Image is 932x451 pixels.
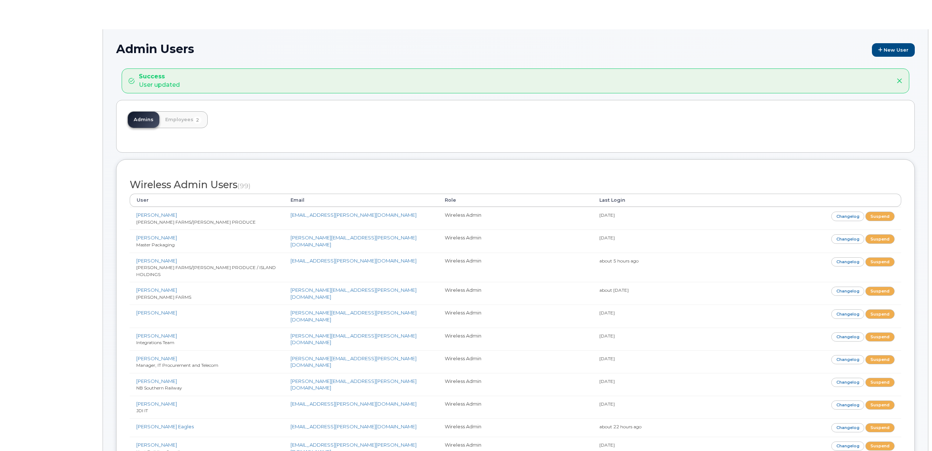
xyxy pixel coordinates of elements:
[291,287,417,300] a: [PERSON_NAME][EMAIL_ADDRESS][PERSON_NAME][DOMAIN_NAME]
[136,424,194,429] a: [PERSON_NAME] Eagles
[291,235,417,247] a: [PERSON_NAME][EMAIL_ADDRESS][PERSON_NAME][DOMAIN_NAME]
[237,182,251,190] small: (99)
[599,401,615,407] small: [DATE]
[438,230,592,252] td: Wireless Admin
[136,242,175,247] small: Master Packaging
[831,257,865,266] a: Changelog
[865,378,895,387] a: Suspend
[831,441,865,451] a: Changelog
[865,423,895,432] a: Suspend
[128,112,159,128] a: Admins
[136,362,218,368] small: Manager, IT Procurement and Telecom
[438,396,592,418] td: Wireless Admin
[136,408,148,413] small: JDI IT
[865,234,895,243] a: Suspend
[438,418,592,437] td: Wireless Admin
[831,287,865,296] a: Changelog
[872,43,915,57] a: New User
[831,355,865,364] a: Changelog
[438,305,592,327] td: Wireless Admin
[865,212,895,221] a: Suspend
[865,332,895,342] a: Suspend
[291,424,417,429] a: [EMAIL_ADDRESS][PERSON_NAME][DOMAIN_NAME]
[865,355,895,364] a: Suspend
[599,379,615,384] small: [DATE]
[136,219,256,225] small: [PERSON_NAME] FARMS/[PERSON_NAME] PRODUCE
[865,309,895,318] a: Suspend
[136,378,177,384] a: [PERSON_NAME]
[136,258,177,264] a: [PERSON_NAME]
[831,378,865,387] a: Changelog
[599,310,615,316] small: [DATE]
[291,355,417,368] a: [PERSON_NAME][EMAIL_ADDRESS][PERSON_NAME][DOMAIN_NAME]
[291,310,417,323] a: [PERSON_NAME][EMAIL_ADDRESS][PERSON_NAME][DOMAIN_NAME]
[599,333,615,339] small: [DATE]
[438,194,592,207] th: Role
[831,400,865,410] a: Changelog
[130,194,284,207] th: User
[116,42,915,57] h1: Admin Users
[136,287,177,293] a: [PERSON_NAME]
[139,72,180,89] div: User updated
[831,309,865,318] a: Changelog
[136,265,276,277] small: [PERSON_NAME] FARMS/[PERSON_NAME] PRODUCE / ISLAND HOLDINGS
[136,401,177,407] a: [PERSON_NAME]
[291,258,417,264] a: [EMAIL_ADDRESS][PERSON_NAME][DOMAIN_NAME]
[291,401,417,407] a: [EMAIL_ADDRESS][PERSON_NAME][DOMAIN_NAME]
[438,207,592,230] td: Wireless Admin
[136,310,177,316] a: [PERSON_NAME]
[193,116,201,124] span: 2
[831,332,865,342] a: Changelog
[291,333,417,346] a: [PERSON_NAME][EMAIL_ADDRESS][PERSON_NAME][DOMAIN_NAME]
[291,212,417,218] a: [EMAIL_ADDRESS][PERSON_NAME][DOMAIN_NAME]
[136,385,182,391] small: NB Southern Railway
[865,441,895,451] a: Suspend
[599,258,639,264] small: about 5 hours ago
[136,212,177,218] a: [PERSON_NAME]
[136,442,177,448] a: [PERSON_NAME]
[831,234,865,243] a: Changelog
[599,212,615,218] small: [DATE]
[136,333,177,339] a: [PERSON_NAME]
[136,355,177,361] a: [PERSON_NAME]
[438,373,592,396] td: Wireless Admin
[865,400,895,410] a: Suspend
[136,340,174,345] small: Integrations Team
[599,442,615,448] small: [DATE]
[136,235,177,241] a: [PERSON_NAME]
[159,112,207,128] a: Employees2
[130,179,901,190] h2: Wireless Admin Users
[599,287,629,293] small: about [DATE]
[831,212,865,221] a: Changelog
[599,356,615,361] small: [DATE]
[438,328,592,350] td: Wireless Admin
[593,194,747,207] th: Last Login
[599,235,615,241] small: [DATE]
[599,424,641,429] small: about 22 hours ago
[284,194,438,207] th: Email
[291,378,417,391] a: [PERSON_NAME][EMAIL_ADDRESS][PERSON_NAME][DOMAIN_NAME]
[139,72,180,81] strong: Success
[438,282,592,305] td: Wireless Admin
[831,423,865,432] a: Changelog
[136,294,191,300] small: [PERSON_NAME] FARMS
[865,257,895,266] a: Suspend
[438,253,592,282] td: Wireless Admin
[865,287,895,296] a: Suspend
[438,350,592,373] td: Wireless Admin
